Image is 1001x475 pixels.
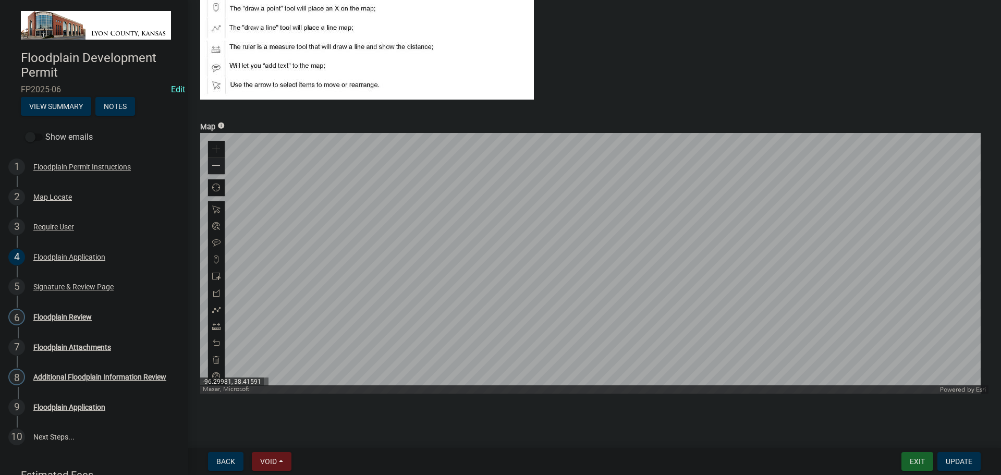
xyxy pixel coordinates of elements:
button: Void [252,452,291,471]
label: Show emails [25,131,93,143]
div: Signature & Review Page [33,283,114,290]
i: info [217,122,225,129]
wm-modal-confirm: Edit Application Number [171,84,185,94]
div: Floodplain Application [33,253,105,261]
div: 4 [8,249,25,265]
a: Esri [976,386,986,393]
wm-modal-confirm: Notes [95,103,135,111]
div: 8 [8,369,25,385]
div: Zoom out [208,157,225,174]
button: Back [208,452,243,471]
span: Void [260,457,277,466]
div: 2 [8,189,25,205]
div: Floodplain Application [33,404,105,411]
h4: Floodplain Development Permit [21,51,179,81]
span: FP2025-06 [21,84,167,94]
div: Require User [33,223,74,230]
div: Floodplain Review [33,313,92,321]
div: 10 [8,429,25,445]
div: 6 [8,309,25,325]
div: Floodplain Permit Instructions [33,163,131,170]
div: 3 [8,218,25,235]
button: Exit [901,452,933,471]
a: Edit [171,84,185,94]
div: Additional Floodplain Information Review [33,373,166,381]
div: 5 [8,278,25,295]
img: Lyon County, Kansas [21,11,171,40]
div: 9 [8,399,25,416]
span: Update [946,457,972,466]
label: Map [200,124,215,131]
button: View Summary [21,97,91,116]
button: Update [937,452,981,471]
div: Find my location [208,179,225,196]
button: Notes [95,97,135,116]
div: 1 [8,159,25,175]
div: 7 [8,339,25,356]
div: Maxar, Microsoft [200,385,937,394]
div: Zoom in [208,141,225,157]
div: Floodplain Attachments [33,344,111,351]
div: Powered by [937,385,988,394]
span: Back [216,457,235,466]
wm-modal-confirm: Summary [21,103,91,111]
div: Map Locate [33,193,72,201]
